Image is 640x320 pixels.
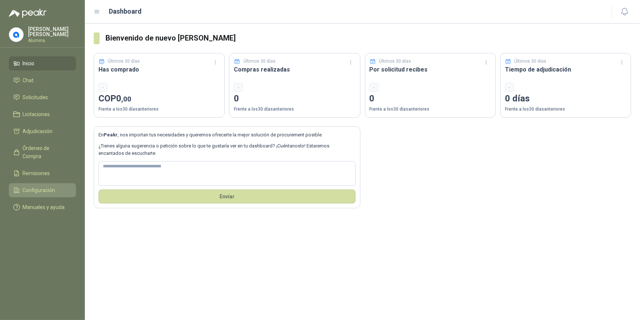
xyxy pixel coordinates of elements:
img: Company Logo [9,28,23,42]
div: - [370,83,378,92]
a: Solicitudes [9,90,76,104]
button: Envíar [98,189,356,204]
a: Chat [9,73,76,87]
p: Frente a los 30 días anteriores [505,106,626,113]
a: Inicio [9,56,76,70]
div: - [98,83,107,92]
p: Últimos 30 días [379,58,411,65]
h3: Compras realizadas [234,65,355,74]
a: Licitaciones [9,107,76,121]
span: Solicitudes [23,93,48,101]
span: Licitaciones [23,110,50,118]
span: 0 [116,93,131,104]
a: Remisiones [9,166,76,180]
span: Manuales y ayuda [23,203,65,211]
span: Remisiones [23,169,50,177]
a: Adjudicación [9,124,76,138]
p: Últimos 30 días [243,58,276,65]
p: 0 [234,92,355,106]
a: Manuales y ayuda [9,200,76,214]
div: - [234,83,243,92]
h3: Tiempo de adjudicación [505,65,626,74]
span: ,00 [121,95,131,103]
a: Órdenes de Compra [9,141,76,163]
span: Inicio [23,59,35,67]
p: Alumina [28,38,76,43]
b: Peakr [104,132,118,138]
h3: Bienvenido de nuevo [PERSON_NAME] [105,32,631,44]
h3: Por solicitud recibes [370,65,491,74]
p: Últimos 30 días [514,58,546,65]
p: Frente a los 30 días anteriores [234,106,355,113]
p: [PERSON_NAME] [PERSON_NAME] [28,27,76,37]
a: Configuración [9,183,76,197]
p: 0 [370,92,491,106]
p: COP [98,92,220,106]
p: Frente a los 30 días anteriores [370,106,491,113]
span: Configuración [23,186,55,194]
p: 0 días [505,92,626,106]
img: Logo peakr [9,9,46,18]
span: Órdenes de Compra [23,144,69,160]
h3: Has comprado [98,65,220,74]
p: Últimos 30 días [108,58,140,65]
p: Frente a los 30 días anteriores [98,106,220,113]
p: ¿Tienes alguna sugerencia o petición sobre lo que te gustaría ver en tu dashboard? ¡Cuéntanoslo! ... [98,142,356,157]
div: - [505,83,514,92]
span: Chat [23,76,34,84]
span: Adjudicación [23,127,53,135]
h1: Dashboard [109,6,142,17]
p: En , nos importan tus necesidades y queremos ofrecerte la mejor solución de procurement posible. [98,131,356,139]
